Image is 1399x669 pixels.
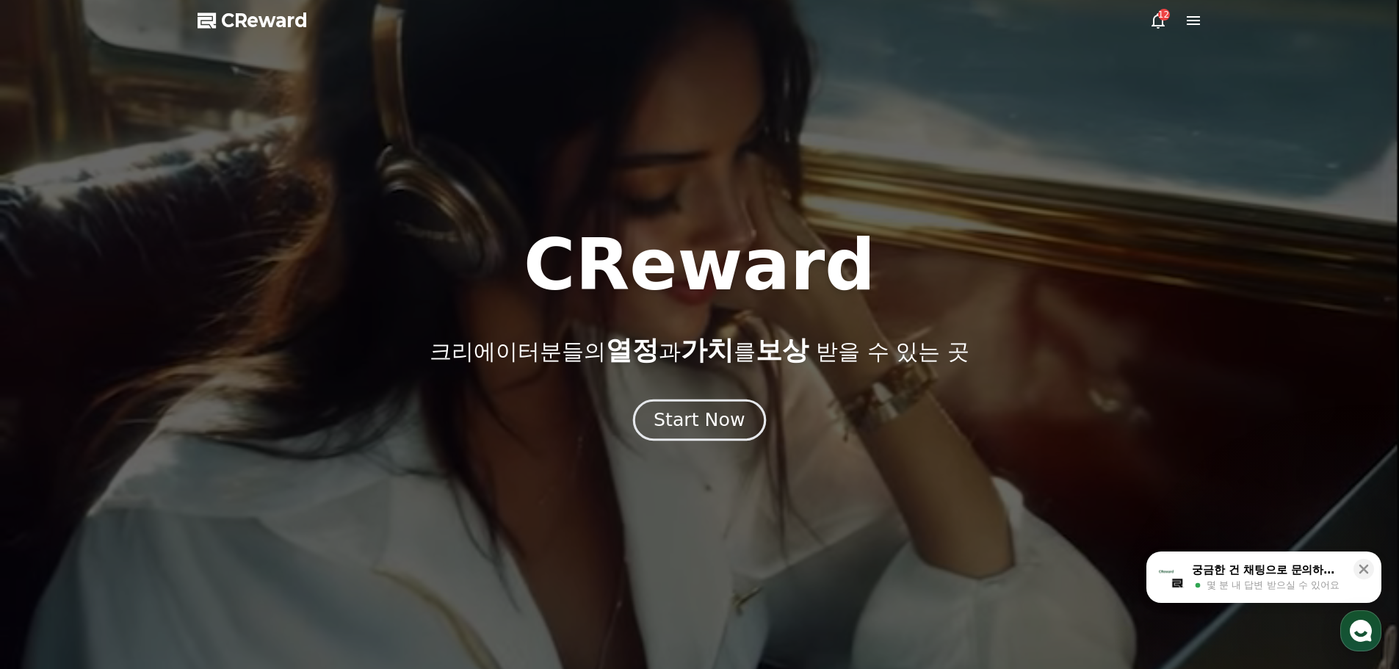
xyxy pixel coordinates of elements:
a: 설정 [189,466,282,502]
span: 가치 [681,335,734,365]
span: 열정 [606,335,659,365]
div: Start Now [654,408,745,433]
p: 크리에이터분들의 과 를 받을 수 있는 곳 [430,336,969,365]
div: 12 [1158,9,1170,21]
span: CReward [221,9,308,32]
a: CReward [198,9,308,32]
button: Start Now [633,399,766,441]
span: 홈 [46,488,55,499]
span: 보상 [756,335,809,365]
h1: CReward [524,230,875,300]
a: 홈 [4,466,97,502]
span: 설정 [227,488,245,499]
a: Start Now [636,415,763,429]
a: 대화 [97,466,189,502]
a: 12 [1149,12,1167,29]
span: 대화 [134,488,152,500]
